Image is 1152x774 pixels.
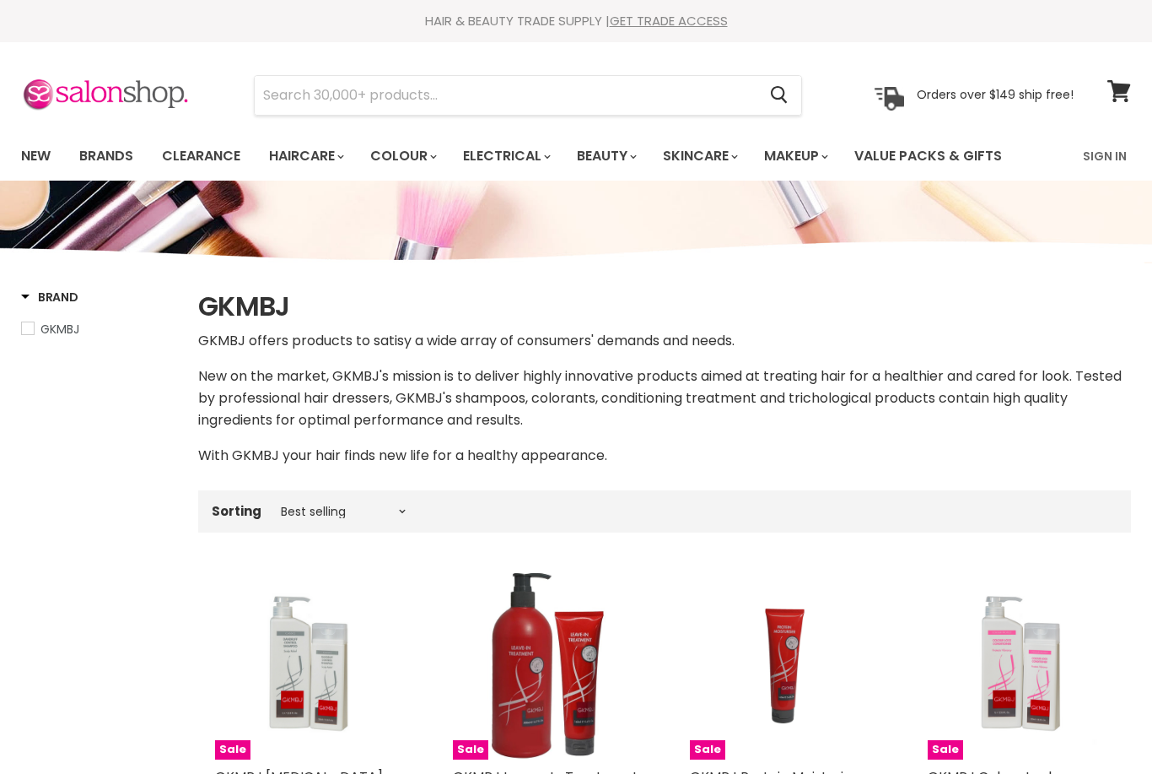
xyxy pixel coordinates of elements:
a: Makeup [751,138,838,174]
span: Sale [215,740,250,760]
button: Search [756,76,801,115]
p: Orders over $149 ship free! [917,87,1074,102]
label: Sorting [212,504,261,518]
input: Search [255,76,756,115]
a: Haircare [256,138,354,174]
a: GET TRADE ACCESS [610,12,728,30]
a: Value Packs & Gifts [842,138,1015,174]
a: GKMBJ [21,320,177,338]
h3: Brand [21,289,78,306]
a: GKMBJ Colour Lock ConditionerSale [928,573,1115,760]
a: New [8,138,63,174]
a: Electrical [450,138,561,174]
img: GKMBJ Colour Lock Conditioner [928,573,1115,760]
a: GKMBJ Leave-In Treatment with Olive ExtractSale [453,573,640,760]
a: Colour [358,138,447,174]
a: Clearance [149,138,253,174]
a: Skincare [650,138,748,174]
ul: Main menu [8,132,1044,181]
img: GKMBJ Protein Moisturiser [690,604,877,729]
span: Sale [928,740,963,760]
a: Brands [67,138,146,174]
h1: GKMBJ [198,289,1131,324]
form: Product [254,75,802,116]
span: GKMBJ [40,321,79,338]
span: Sale [453,740,488,760]
p: New on the market, GKMBJ's mission is to deliver highly innovative products aimed at treating hai... [198,365,1131,431]
a: Beauty [564,138,647,174]
p: With GKMBJ your hair finds new life for a healthy appearance. [198,445,1131,467]
img: GKMBJ Leave-In Treatment with Olive Extract [453,573,640,760]
span: Sale [690,740,725,760]
a: GKMBJ Dandruff Control ShampooSale [215,573,402,760]
a: Sign In [1073,138,1137,174]
img: GKMBJ Dandruff Control Shampoo [215,573,402,760]
p: GKMBJ offers products to satisy a wide array of consumers' demands and needs. [198,330,1131,352]
a: GKMBJ Protein MoisturiserSale [690,573,877,760]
